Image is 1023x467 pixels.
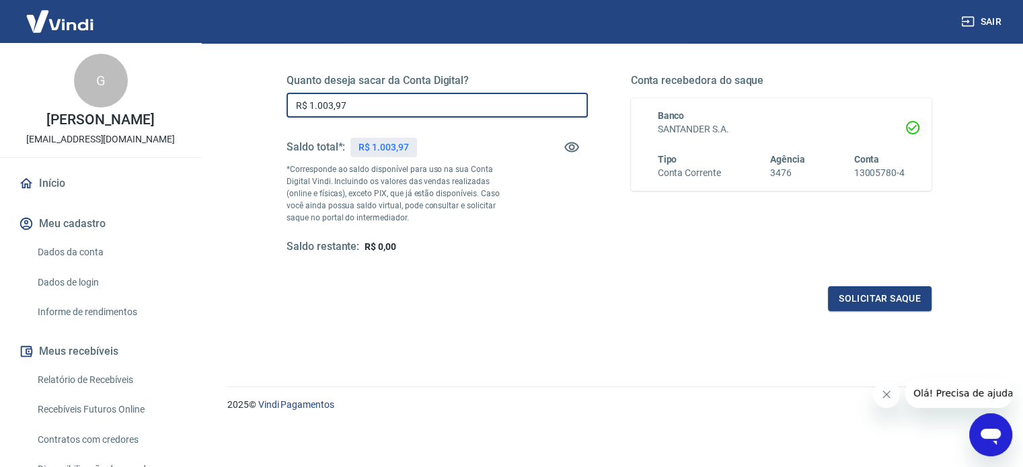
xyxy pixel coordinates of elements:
p: 2025 © [227,398,991,412]
p: R$ 1.003,97 [358,140,408,155]
h5: Quanto deseja sacar da Conta Digital? [287,74,588,87]
iframe: Botão para abrir a janela de mensagens [969,413,1012,456]
h6: Conta Corrente [658,166,721,180]
a: Relatório de Recebíveis [32,366,185,394]
h6: 3476 [770,166,805,180]
iframe: Fechar mensagem [873,381,900,408]
p: [PERSON_NAME] [46,113,154,127]
a: Informe de rendimentos [32,298,185,326]
p: [EMAIL_ADDRESS][DOMAIN_NAME] [26,132,175,146]
a: Dados da conta [32,239,185,266]
h5: Saldo total*: [287,140,345,154]
a: Início [16,169,185,198]
button: Sair [958,9,1007,34]
button: Solicitar saque [828,286,932,311]
iframe: Mensagem da empresa [905,378,1012,408]
span: Banco [658,110,685,121]
img: Vindi [16,1,104,42]
a: Dados de login [32,269,185,296]
div: G [74,54,128,108]
a: Contratos com credores [32,426,185,454]
span: Olá! Precisa de ajuda? [8,9,113,20]
span: Agência [770,154,805,165]
button: Meus recebíveis [16,337,185,366]
button: Meu cadastro [16,209,185,239]
p: *Corresponde ao saldo disponível para uso na sua Conta Digital Vindi. Incluindo os valores das ve... [287,163,513,224]
a: Vindi Pagamentos [258,399,334,410]
span: Tipo [658,154,677,165]
h5: Conta recebedora do saque [631,74,932,87]
span: R$ 0,00 [365,241,396,252]
h6: SANTANDER S.A. [658,122,905,136]
h6: 13005780-4 [854,166,905,180]
h5: Saldo restante: [287,240,359,254]
span: Conta [854,154,879,165]
a: Recebíveis Futuros Online [32,396,185,423]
